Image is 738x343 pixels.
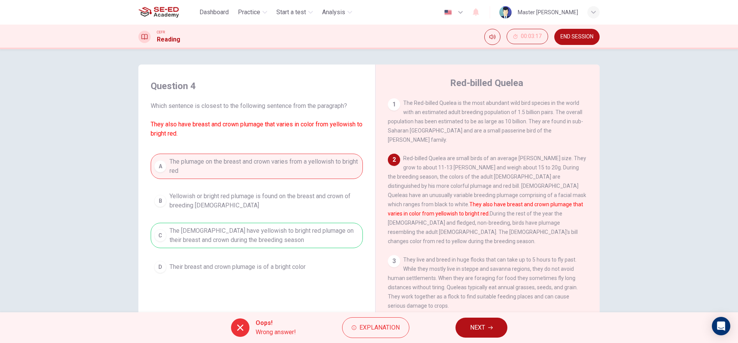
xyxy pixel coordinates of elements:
button: Dashboard [196,5,232,19]
button: Practice [235,5,270,19]
h4: Red-billed Quelea [450,77,523,89]
a: SE-ED Academy logo [138,5,196,20]
img: SE-ED Academy logo [138,5,179,20]
span: CEFR [157,30,165,35]
span: Oops! [256,318,296,328]
h4: Question 4 [151,80,363,92]
img: en [443,10,453,15]
span: The Red-billed Quelea is the most abundant wild bird species in the world with an estimated adult... [388,100,583,143]
span: Wrong answer! [256,328,296,337]
div: 1 [388,98,400,111]
span: Dashboard [199,8,229,17]
span: 00:03:17 [521,33,542,40]
span: Practice [238,8,260,17]
div: Mute [484,29,500,45]
span: NEXT [470,322,485,333]
span: Red-billed Quelea are small birds of an average [PERSON_NAME] size. They grow to about 11-13 [PER... [388,155,586,244]
button: 00:03:17 [507,29,548,44]
span: They live and breed in huge flocks that can take up to 5 hours to fly past. While they mostly liv... [388,257,578,309]
span: Analysis [322,8,345,17]
font: They also have breast and crown plumage that varies in color from yellowish to bright red. [388,201,583,217]
div: 2 [388,154,400,166]
button: END SESSION [554,29,600,45]
div: Open Intercom Messenger [712,317,730,335]
span: Explanation [359,322,400,333]
div: 3 [388,255,400,267]
button: NEXT [455,318,507,338]
button: Analysis [319,5,355,19]
button: Start a test [273,5,316,19]
h1: Reading [157,35,180,44]
div: Hide [507,29,548,45]
span: END SESSION [560,34,593,40]
span: Start a test [276,8,306,17]
button: Explanation [342,317,409,338]
div: Master [PERSON_NAME] [518,8,578,17]
font: They also have breast and crown plumage that varies in color from yellowish to bright red. [151,121,362,137]
span: Which sentence is closest to the following sentence from the paragraph? [151,101,363,138]
img: Profile picture [499,6,512,18]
